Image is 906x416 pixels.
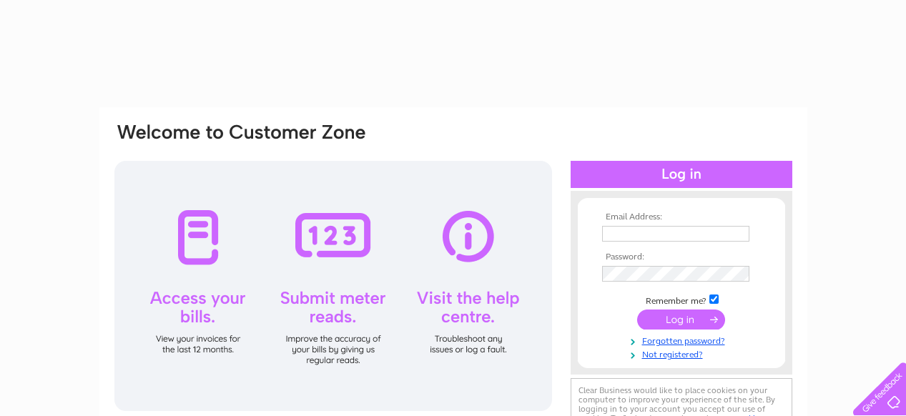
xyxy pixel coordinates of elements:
th: Email Address: [599,212,764,222]
a: Not registered? [602,347,764,360]
a: Forgotten password? [602,333,764,347]
td: Remember me? [599,292,764,307]
th: Password: [599,252,764,262]
input: Submit [637,309,725,330]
